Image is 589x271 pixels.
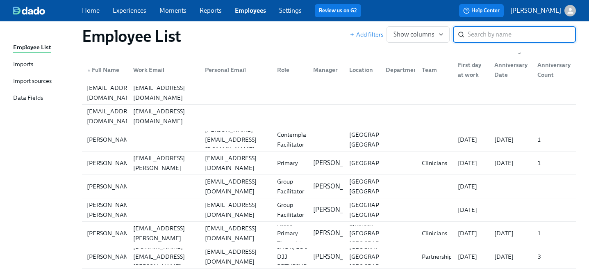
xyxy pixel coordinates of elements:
[531,62,574,78] div: Anniversary Count
[274,148,307,178] div: Assoc Primary Therapist
[202,223,271,243] div: [EMAIL_ADDRESS][DOMAIN_NAME]
[491,135,531,145] div: [DATE]
[451,62,487,78] div: First day at work
[13,7,45,15] img: dado
[346,177,414,196] div: [GEOGRAPHIC_DATA], [GEOGRAPHIC_DATA]
[534,158,574,168] div: 1
[488,62,531,78] div: Anniversary Date
[202,177,271,196] div: [EMAIL_ADDRESS][DOMAIN_NAME]
[82,81,576,105] a: [EMAIL_ADDRESS][DOMAIN_NAME][EMAIL_ADDRESS][DOMAIN_NAME]
[159,7,186,14] a: Moments
[274,218,307,248] div: Assoc Primary Therapist
[84,158,138,168] div: [PERSON_NAME]
[468,26,576,43] input: Search by name
[455,135,487,145] div: [DATE]
[130,106,199,126] div: [EMAIL_ADDRESS][DOMAIN_NAME]
[313,182,364,191] p: [PERSON_NAME]
[455,228,487,238] div: [DATE]
[130,214,199,253] div: [PERSON_NAME][EMAIL_ADDRESS][PERSON_NAME][DOMAIN_NAME]
[274,177,307,196] div: Group Facilitator
[13,7,82,15] a: dado
[82,175,576,198] a: [PERSON_NAME][EMAIL_ADDRESS][DOMAIN_NAME]Group Facilitator[PERSON_NAME][GEOGRAPHIC_DATA], [GEOGRA...
[82,152,576,175] a: [PERSON_NAME][PERSON_NAME][EMAIL_ADDRESS][PERSON_NAME][DOMAIN_NAME][EMAIL_ADDRESS][DOMAIN_NAME]As...
[130,143,199,183] div: [PERSON_NAME][EMAIL_ADDRESS][PERSON_NAME][DOMAIN_NAME]
[315,4,361,17] button: Review us on G2
[13,60,75,70] a: Imports
[13,76,75,87] a: Import sources
[82,105,576,128] a: [EMAIL_ADDRESS][DOMAIN_NAME][EMAIL_ADDRESS][DOMAIN_NAME]
[84,106,142,126] div: [EMAIL_ADDRESS][DOMAIN_NAME]
[202,247,271,266] div: [EMAIL_ADDRESS][DOMAIN_NAME]
[418,65,451,75] div: Team
[13,76,52,87] div: Import sources
[313,252,364,261] p: [PERSON_NAME]
[84,62,127,78] div: ▲Full Name
[82,222,576,245] a: [PERSON_NAME][PERSON_NAME][EMAIL_ADDRESS][PERSON_NAME][DOMAIN_NAME][EMAIL_ADDRESS][DOMAIN_NAME]As...
[463,7,500,15] span: Help Center
[346,148,413,178] div: Akron [GEOGRAPHIC_DATA] [GEOGRAPHIC_DATA]
[346,200,414,220] div: [GEOGRAPHIC_DATA], [GEOGRAPHIC_DATA]
[455,60,487,80] div: First day at work
[87,68,91,72] span: ▲
[382,65,423,75] div: Department
[455,181,487,191] div: [DATE]
[491,60,531,80] div: Anniversary Date
[84,200,138,220] div: [PERSON_NAME] [PERSON_NAME]
[13,43,51,53] div: Employee List
[313,205,364,214] p: [PERSON_NAME]
[84,135,138,145] div: [PERSON_NAME]
[455,205,487,215] div: [DATE]
[415,62,451,78] div: Team
[130,83,199,103] div: [EMAIL_ADDRESS][DOMAIN_NAME]
[82,152,576,175] div: [PERSON_NAME][PERSON_NAME][EMAIL_ADDRESS][PERSON_NAME][DOMAIN_NAME][EMAIL_ADDRESS][DOMAIN_NAME]As...
[319,7,357,15] a: Review us on G2
[13,60,33,70] div: Imports
[534,228,574,238] div: 1
[346,218,413,248] div: Lynbrook [GEOGRAPHIC_DATA] [GEOGRAPHIC_DATA]
[202,125,271,154] div: [PERSON_NAME][EMAIL_ADDRESS][DOMAIN_NAME]
[455,252,487,262] div: [DATE]
[459,4,504,17] button: Help Center
[200,7,222,14] a: Reports
[13,93,43,103] div: Data Fields
[279,7,302,14] a: Settings
[379,62,415,78] div: Department
[310,65,343,75] div: Manager
[82,222,576,245] div: [PERSON_NAME][PERSON_NAME][EMAIL_ADDRESS][PERSON_NAME][DOMAIN_NAME][EMAIL_ADDRESS][DOMAIN_NAME]As...
[274,200,307,220] div: Group Facilitator
[198,62,271,78] div: Personal Email
[418,158,451,168] div: Clinicians
[455,158,487,168] div: [DATE]
[274,130,319,149] div: Contemplative Facilitator
[82,245,576,269] a: [PERSON_NAME][PERSON_NAME][DOMAIN_NAME][EMAIL_ADDRESS][PERSON_NAME][DOMAIN_NAME][EMAIL_ADDRESS][D...
[84,181,138,191] div: [PERSON_NAME]
[274,65,307,75] div: Role
[346,130,414,149] div: [GEOGRAPHIC_DATA], [GEOGRAPHIC_DATA]
[313,158,364,168] p: [PERSON_NAME]
[130,65,199,75] div: Work Email
[202,65,271,75] div: Personal Email
[84,83,142,103] div: [EMAIL_ADDRESS][DOMAIN_NAME]
[127,62,199,78] div: Work Email
[534,252,574,262] div: 3
[13,93,75,103] a: Data Fields
[82,128,576,152] a: [PERSON_NAME][PERSON_NAME][EMAIL_ADDRESS][DOMAIN_NAME]Contemplative Facilitator[GEOGRAPHIC_DATA],...
[387,26,450,43] button: Show columns
[346,65,379,75] div: Location
[82,198,576,222] a: [PERSON_NAME] [PERSON_NAME][EMAIL_ADDRESS][DOMAIN_NAME]Group Facilitator[PERSON_NAME][GEOGRAPHIC_...
[235,7,266,14] a: Employees
[418,252,458,262] div: Partnerships
[202,153,271,173] div: [EMAIL_ADDRESS][DOMAIN_NAME]
[350,30,383,39] button: Add filters
[418,228,451,238] div: Clinicians
[534,135,574,145] div: 1
[510,6,561,15] p: [PERSON_NAME]
[491,228,531,238] div: [DATE]
[13,43,75,53] a: Employee List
